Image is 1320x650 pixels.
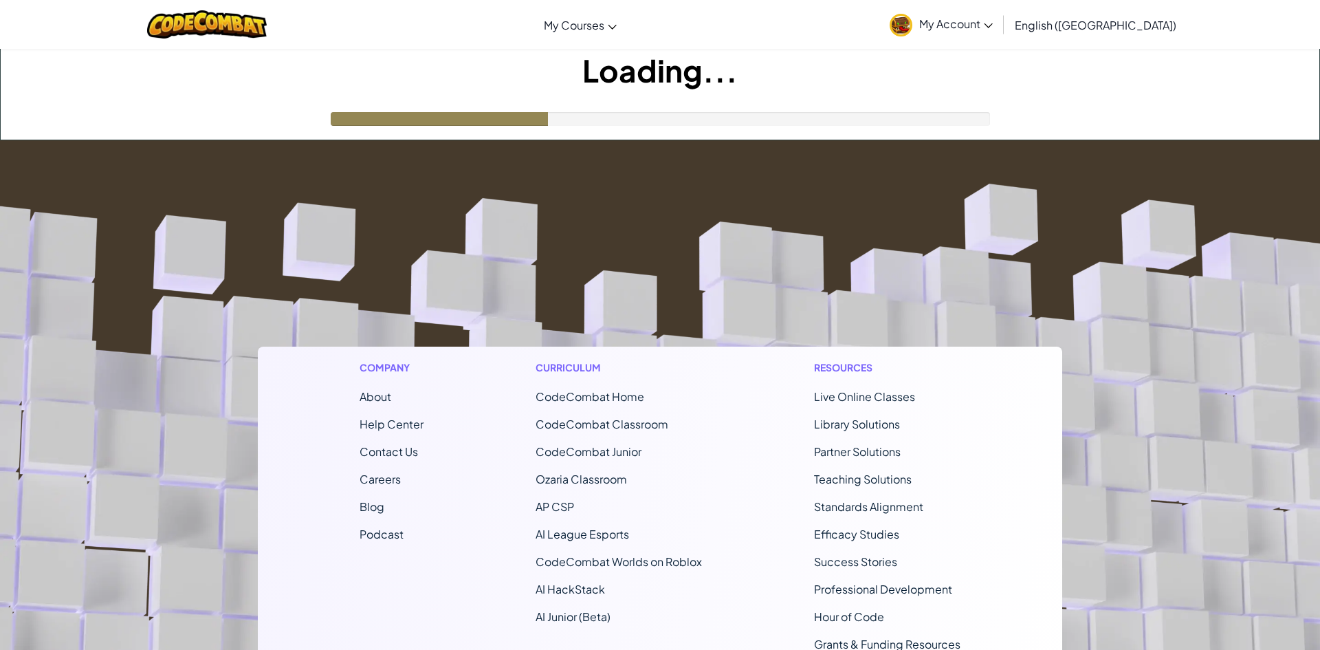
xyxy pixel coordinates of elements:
img: CodeCombat logo [147,10,267,39]
h1: Resources [814,360,960,375]
span: Contact Us [360,444,418,459]
img: avatar [890,14,912,36]
h1: Curriculum [536,360,702,375]
a: Blog [360,499,384,514]
a: Teaching Solutions [814,472,912,486]
a: Hour of Code [814,609,884,624]
a: AP CSP [536,499,574,514]
a: AI HackStack [536,582,605,596]
a: Careers [360,472,401,486]
a: My Courses [537,6,624,43]
span: My Account [919,17,993,31]
a: Library Solutions [814,417,900,431]
a: Ozaria Classroom [536,472,627,486]
a: Standards Alignment [814,499,923,514]
h1: Loading... [1,49,1319,91]
a: Podcast [360,527,404,541]
a: English ([GEOGRAPHIC_DATA]) [1008,6,1183,43]
a: AI League Esports [536,527,629,541]
span: English ([GEOGRAPHIC_DATA]) [1015,18,1176,32]
a: Help Center [360,417,423,431]
a: Success Stories [814,554,897,569]
a: Professional Development [814,582,952,596]
a: Live Online Classes [814,389,915,404]
a: About [360,389,391,404]
a: Efficacy Studies [814,527,899,541]
span: My Courses [544,18,604,32]
h1: Company [360,360,423,375]
a: Partner Solutions [814,444,901,459]
a: CodeCombat Worlds on Roblox [536,554,702,569]
a: AI Junior (Beta) [536,609,610,624]
span: CodeCombat Home [536,389,644,404]
a: CodeCombat Junior [536,444,641,459]
a: My Account [883,3,1000,46]
a: CodeCombat Classroom [536,417,668,431]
